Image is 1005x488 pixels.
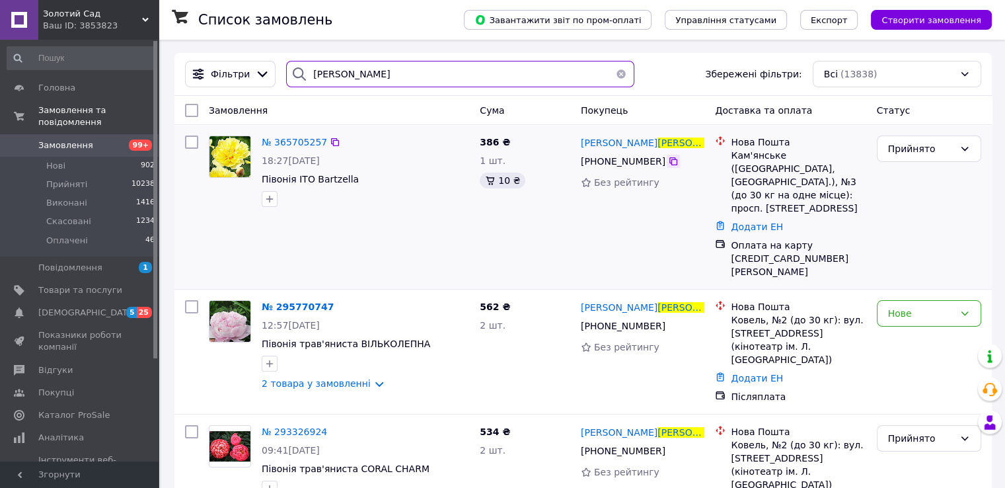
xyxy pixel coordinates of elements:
[731,390,866,403] div: Післяплата
[675,15,776,25] span: Управління статусами
[657,427,734,438] span: [PERSON_NAME]
[578,152,668,171] div: [PHONE_NUMBER]
[286,61,634,87] input: Пошук за номером замовлення, ПІБ покупця, номером телефону, Email, номером накладної
[209,300,251,343] a: Фото товару
[38,307,136,319] span: [DEMOGRAPHIC_DATA]
[262,445,320,456] span: 09:41[DATE]
[38,432,84,444] span: Аналітика
[137,307,152,318] span: 25
[209,431,250,462] img: Фото товару
[136,216,155,227] span: 1234
[480,445,505,456] span: 2 шт.
[464,10,651,30] button: Завантажити звіт по пром-оплаті
[480,173,525,188] div: 10 ₴
[126,307,137,318] span: 5
[38,104,159,128] span: Замовлення та повідомлення
[38,454,122,478] span: Інструменти веб-майстра та SEO
[38,364,73,376] span: Відгуки
[38,284,122,296] span: Товари та послуги
[480,137,510,147] span: 386 ₴
[858,14,992,24] a: Створити замовлення
[46,197,87,209] span: Виконані
[209,301,250,342] img: Фото товару
[129,140,152,151] span: 99+
[209,105,268,116] span: Замовлення
[141,160,155,172] span: 902
[480,302,510,312] span: 562 ₴
[581,105,628,116] span: Покупець
[811,15,848,25] span: Експорт
[581,138,657,148] span: [PERSON_NAME]
[38,262,102,274] span: Повідомлення
[209,136,251,178] a: Фото товару
[731,425,866,438] div: Нова Пошта
[46,179,87,190] span: Прийняті
[38,82,75,94] span: Головна
[211,67,250,81] span: Фільтри
[871,10,992,30] button: Створити замовлення
[38,329,122,353] span: Показники роботи компанії
[888,306,954,321] div: Нове
[198,12,332,28] h1: Список замовлень
[888,431,954,446] div: Прийнято
[888,142,954,156] div: Прийнято
[46,160,65,172] span: Нові
[480,320,505,331] span: 2 шт.
[731,313,866,366] div: Ковель, №2 (до 30 кг): вул. [STREET_ADDRESS] (кінотеатр ім. Л. [GEOGRAPHIC_DATA])
[145,235,155,247] span: 46
[731,239,866,278] div: Оплата на карту [CREDIT_CARD_NUMBER] [PERSON_NAME]
[43,20,159,32] div: Ваш ID: 3853823
[262,302,334,312] a: № 295770747
[262,427,327,437] a: № 293326924
[474,14,641,26] span: Завантажити звіт по пром-оплаті
[7,46,156,70] input: Пошук
[43,8,142,20] span: Золотий Сад
[657,302,734,313] span: [PERSON_NAME]
[262,378,371,389] a: 2 товара у замовленні
[209,425,251,468] a: Фото товару
[594,177,659,188] span: Без рейтингу
[38,140,93,151] span: Замовлення
[731,222,783,232] a: Додати ЕН
[38,409,110,421] span: Каталог ProSale
[262,464,429,474] span: Півонія трав'яниста CORAL CHARM
[139,262,152,273] span: 1
[581,427,657,438] span: [PERSON_NAME]
[262,155,320,166] span: 18:27[DATE]
[705,67,801,81] span: Збережені фільтри:
[665,10,787,30] button: Управління статусами
[136,197,155,209] span: 1416
[480,155,505,166] span: 1 шт.
[581,136,705,149] a: [PERSON_NAME][PERSON_NAME]
[881,15,981,25] span: Створити замовлення
[608,61,634,87] button: Очистить
[209,136,250,177] img: Фото товару
[480,105,504,116] span: Cума
[800,10,858,30] button: Експорт
[877,105,911,116] span: Статус
[715,105,812,116] span: Доставка та оплата
[480,427,510,437] span: 534 ₴
[578,317,668,335] div: [PHONE_NUMBER]
[578,442,668,460] div: [PHONE_NUMBER]
[731,373,783,384] a: Додати ЕН
[581,426,705,439] a: [PERSON_NAME][PERSON_NAME]
[581,302,657,313] span: [PERSON_NAME]
[594,467,659,477] span: Без рейтингу
[38,387,74,399] span: Покупці
[262,339,430,349] a: Півонія трав'яниста ВІЛЬКОЛЕПНА
[840,69,877,79] span: (13838)
[581,301,705,314] a: [PERSON_NAME][PERSON_NAME]
[131,179,155,190] span: 10238
[46,235,88,247] span: Оплачені
[262,137,327,147] a: № 365705257
[262,174,359,184] span: Півонія ІТО Bartzella
[46,216,91,227] span: Скасовані
[731,136,866,149] div: Нова Пошта
[731,149,866,215] div: Кам'янське ([GEOGRAPHIC_DATA], [GEOGRAPHIC_DATA].), №3 (до 30 кг на одне місце): просп. [STREET_A...
[657,138,734,148] span: [PERSON_NAME]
